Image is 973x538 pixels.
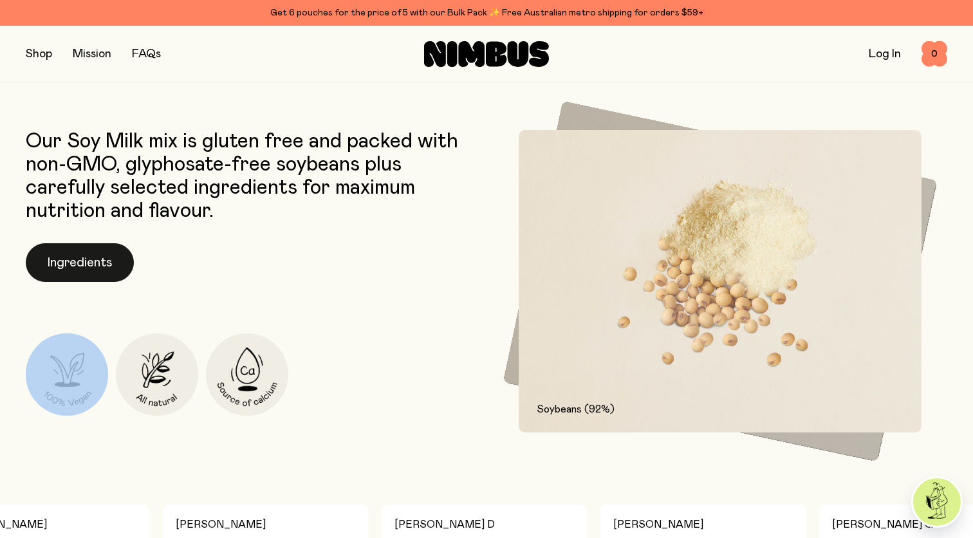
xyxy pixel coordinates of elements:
a: FAQs [132,48,161,60]
a: Mission [73,48,111,60]
button: 0 [922,41,947,67]
h4: [PERSON_NAME] [176,515,356,534]
a: Log In [869,48,901,60]
button: Ingredients [26,243,134,282]
h4: [PERSON_NAME] [613,515,793,534]
div: Get 6 pouches for the price of 5 with our Bulk Pack ✨ Free Australian metro shipping for orders $59+ [26,5,947,21]
p: Our Soy Milk mix is gluten free and packed with non-GMO, glyphosate-free soybeans plus carefully ... [26,130,480,223]
img: agent [913,478,961,526]
img: 92% Soybeans and soybean powder [519,130,922,432]
h4: [PERSON_NAME] D [394,515,575,534]
p: Soybeans (92%) [537,402,903,417]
